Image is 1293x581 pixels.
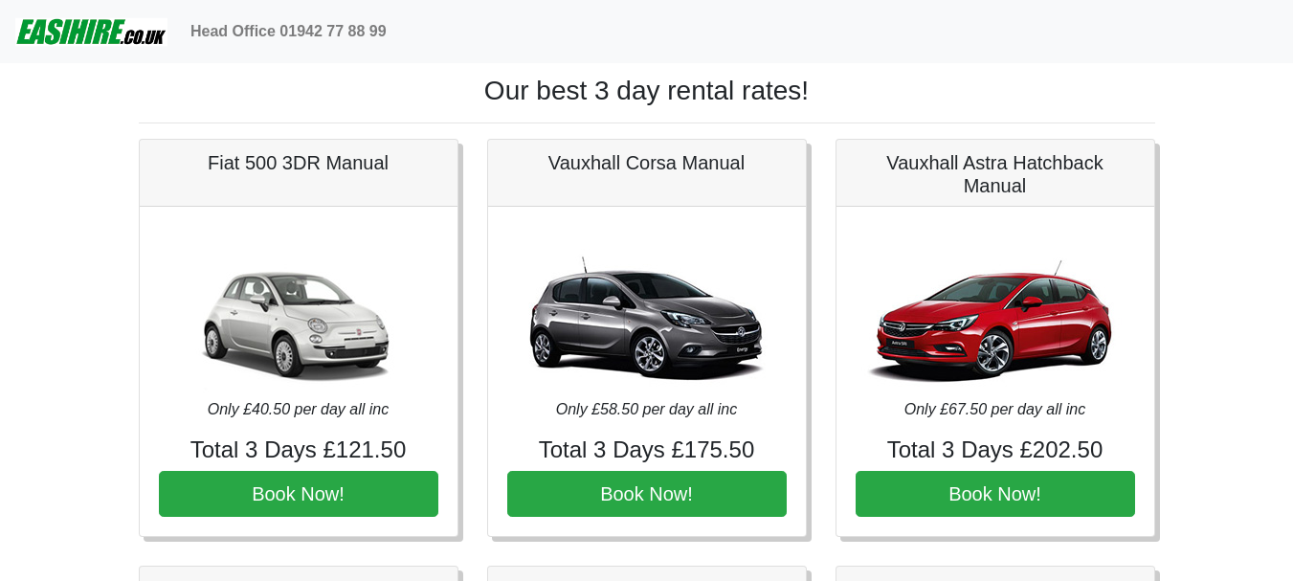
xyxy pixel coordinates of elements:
[507,151,787,174] h5: Vauxhall Corsa Manual
[165,226,433,398] img: Fiat 500 3DR Manual
[15,12,167,51] img: easihire_logo_small.png
[507,471,787,517] button: Book Now!
[159,151,438,174] h5: Fiat 500 3DR Manual
[856,151,1135,197] h5: Vauxhall Astra Hatchback Manual
[856,436,1135,464] h4: Total 3 Days £202.50
[856,471,1135,517] button: Book Now!
[139,75,1155,107] h1: Our best 3 day rental rates!
[513,226,781,398] img: Vauxhall Corsa Manual
[159,436,438,464] h4: Total 3 Days £121.50
[507,436,787,464] h4: Total 3 Days £175.50
[208,401,389,417] i: Only £40.50 per day all inc
[904,401,1085,417] i: Only £67.50 per day all inc
[190,23,387,39] b: Head Office 01942 77 88 99
[159,471,438,517] button: Book Now!
[556,401,737,417] i: Only £58.50 per day all inc
[183,12,394,51] a: Head Office 01942 77 88 99
[861,226,1129,398] img: Vauxhall Astra Hatchback Manual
